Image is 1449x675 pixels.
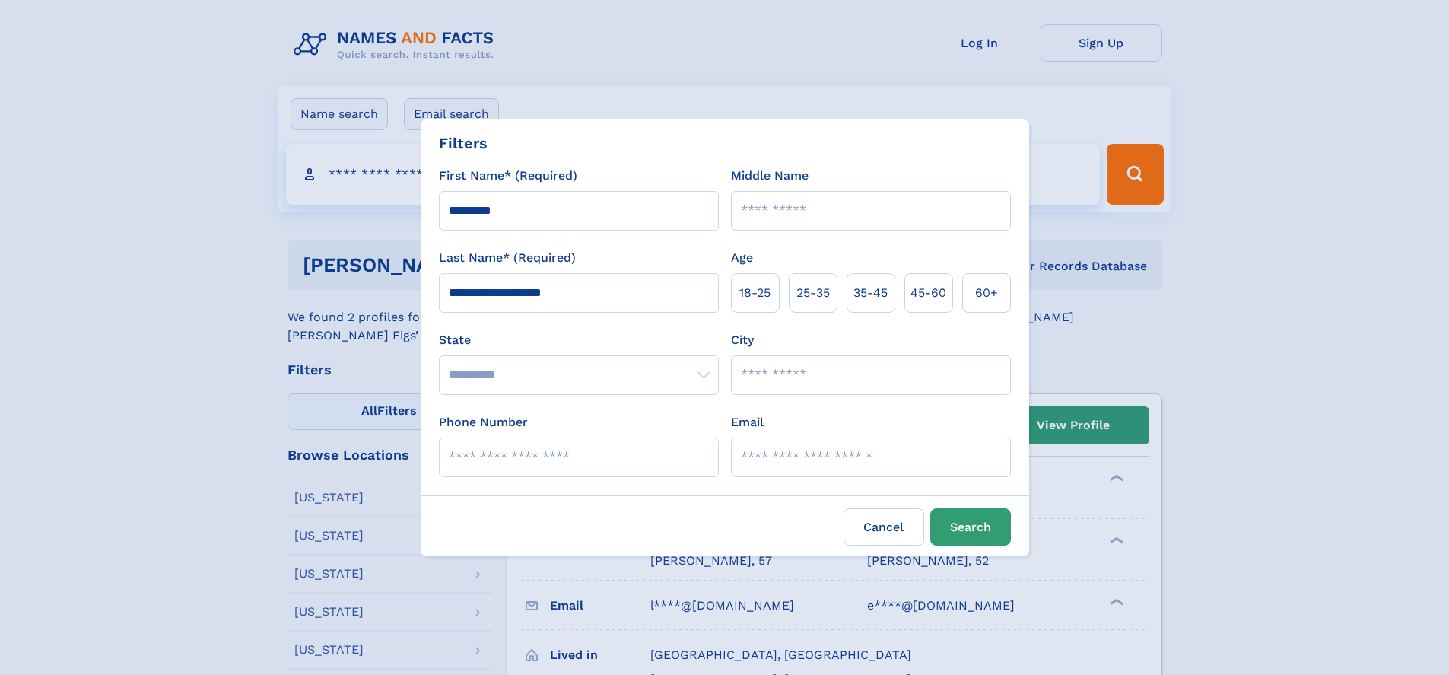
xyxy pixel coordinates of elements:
span: 25‑35 [796,284,830,302]
span: 18‑25 [739,284,771,302]
label: Email [731,413,764,431]
button: Search [930,508,1011,546]
label: Phone Number [439,413,528,431]
label: Last Name* (Required) [439,249,576,267]
span: 45‑60 [910,284,946,302]
span: 60+ [975,284,998,302]
label: State [439,331,719,349]
label: Middle Name [731,167,809,185]
label: Cancel [844,508,924,546]
label: City [731,331,754,349]
label: First Name* (Required) [439,167,577,185]
span: 35‑45 [853,284,888,302]
div: Filters [439,132,488,154]
label: Age [731,249,753,267]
